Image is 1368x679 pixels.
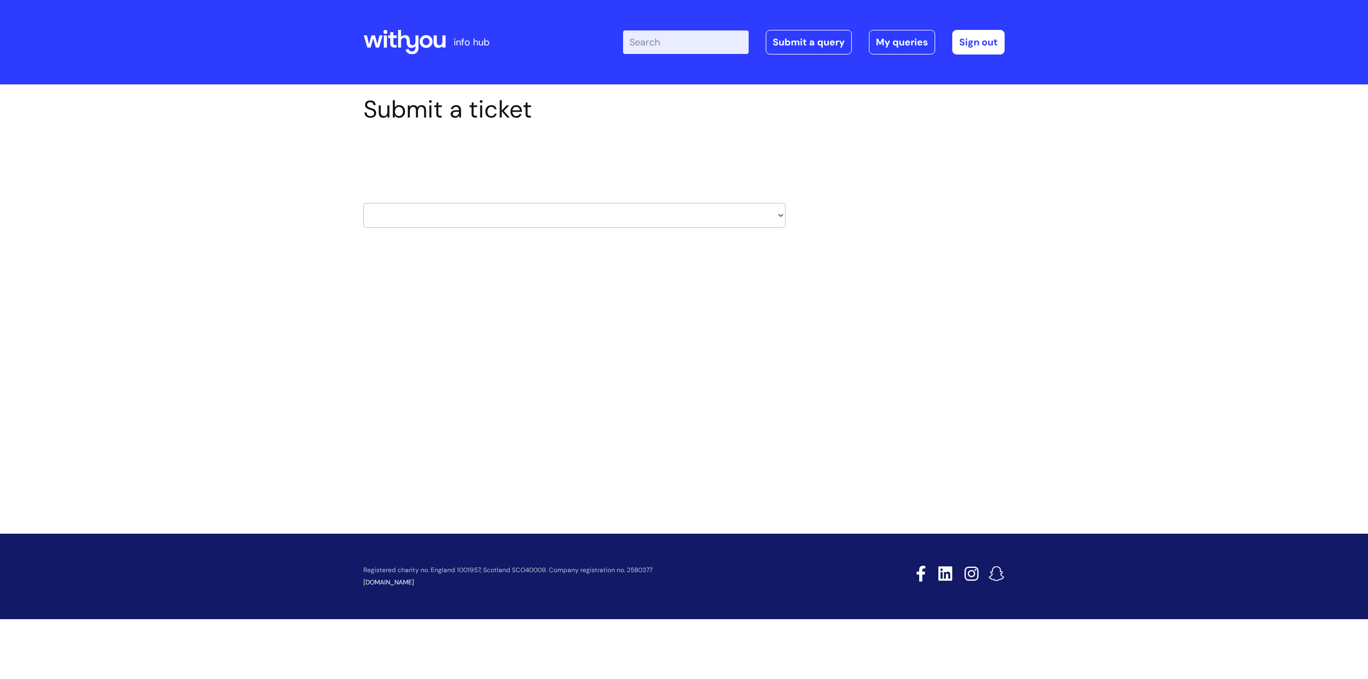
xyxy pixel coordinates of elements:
[869,30,935,54] a: My queries
[363,95,786,124] h1: Submit a ticket
[363,578,414,587] a: [DOMAIN_NAME]
[623,30,1005,54] div: | -
[454,34,489,51] p: info hub
[363,567,840,574] p: Registered charity no. England 1001957, Scotland SCO40009. Company registration no. 2580377
[952,30,1005,54] a: Sign out
[766,30,852,54] a: Submit a query
[363,149,786,168] h2: Select issue type
[623,30,749,54] input: Search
